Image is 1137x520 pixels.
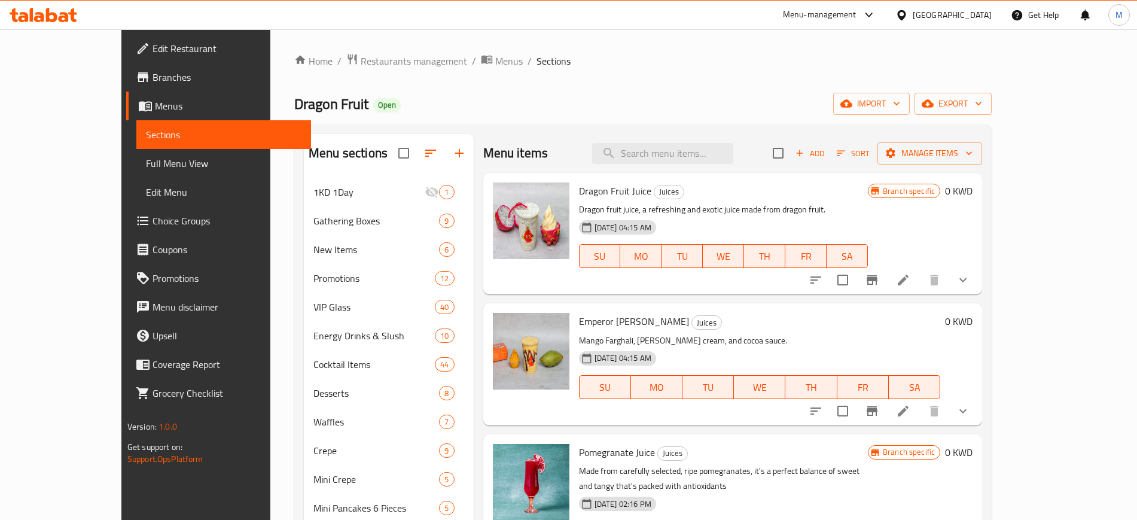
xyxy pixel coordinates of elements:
[657,446,688,461] div: Juices
[373,100,401,110] span: Open
[126,264,311,293] a: Promotions
[435,357,454,372] div: items
[126,63,311,92] a: Branches
[126,92,311,120] a: Menus
[734,375,785,399] button: WE
[313,357,435,372] span: Cocktail Items
[662,244,703,268] button: TU
[439,415,454,429] div: items
[445,139,474,168] button: Add section
[783,8,856,22] div: Menu-management
[682,375,734,399] button: TU
[153,41,301,56] span: Edit Restaurant
[691,315,722,330] div: Juices
[439,214,454,228] div: items
[831,248,863,265] span: SA
[294,90,368,117] span: Dragon Fruit
[827,244,868,268] button: SA
[579,333,941,348] p: Mango Farghali, [PERSON_NAME] cream, and cocoa sauce.
[495,54,523,68] span: Menus
[837,147,870,160] span: Sort
[146,156,301,171] span: Full Menu View
[654,185,684,199] span: Juices
[440,416,453,428] span: 7
[313,329,435,343] div: Energy Drinks & Slush
[889,375,940,399] button: SA
[146,127,301,142] span: Sections
[896,273,910,287] a: Edit menu item
[136,178,311,206] a: Edit Menu
[631,375,682,399] button: MO
[794,147,826,160] span: Add
[309,144,388,162] h2: Menu sections
[956,273,970,287] svg: Show Choices
[346,53,467,69] a: Restaurants management
[830,267,855,293] span: Select to update
[337,54,342,68] li: /
[439,185,454,199] div: items
[945,313,973,330] h6: 0 KWD
[155,99,301,113] span: Menus
[956,404,970,418] svg: Show Choices
[435,300,454,314] div: items
[313,443,439,458] span: Crepe
[945,183,973,199] h6: 0 KWD
[425,185,439,199] svg: Inactive section
[579,244,621,268] button: SU
[829,144,877,163] span: Sort items
[127,439,182,455] span: Get support on:
[590,222,656,233] span: [DATE] 04:15 AM
[625,248,657,265] span: MO
[920,266,949,294] button: delete
[439,386,454,400] div: items
[313,386,439,400] span: Desserts
[834,144,873,163] button: Sort
[920,397,949,425] button: delete
[440,244,453,256] span: 6
[304,350,474,379] div: Cocktail Items44
[894,379,935,396] span: SA
[136,120,311,149] a: Sections
[313,214,439,228] span: Gathering Boxes
[949,397,977,425] button: show more
[313,415,439,429] span: Waffles
[313,472,439,486] span: Mini Crepe
[153,271,301,285] span: Promotions
[703,244,744,268] button: WE
[528,54,532,68] li: /
[153,214,301,228] span: Choice Groups
[749,248,781,265] span: TH
[791,144,829,163] button: Add
[304,293,474,321] div: VIP Glass40
[858,397,886,425] button: Branch-specific-item
[483,144,548,162] h2: Menu items
[313,185,425,199] div: 1KD 1Day
[127,419,157,434] span: Version:
[472,54,476,68] li: /
[579,202,868,217] p: Dragon fruit juice, a refreshing and exotic juice made from dragon fruit.
[785,375,837,399] button: TH
[877,142,982,165] button: Manage items
[440,445,453,457] span: 9
[590,352,656,364] span: [DATE] 04:15 AM
[294,53,992,69] nav: breadcrumb
[439,242,454,257] div: items
[654,185,684,199] div: Juices
[887,146,973,161] span: Manage items
[493,183,569,259] img: Dragon Fruit Juice
[1115,8,1123,22] span: M
[579,443,655,461] span: Pomegranate Juice
[416,139,445,168] span: Sort sections
[708,248,739,265] span: WE
[579,182,651,200] span: Dragon Fruit Juice
[126,206,311,235] a: Choice Groups
[313,300,435,314] div: VIP Glass
[153,70,301,84] span: Branches
[313,501,439,515] span: Mini Pancakes 6 Pieces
